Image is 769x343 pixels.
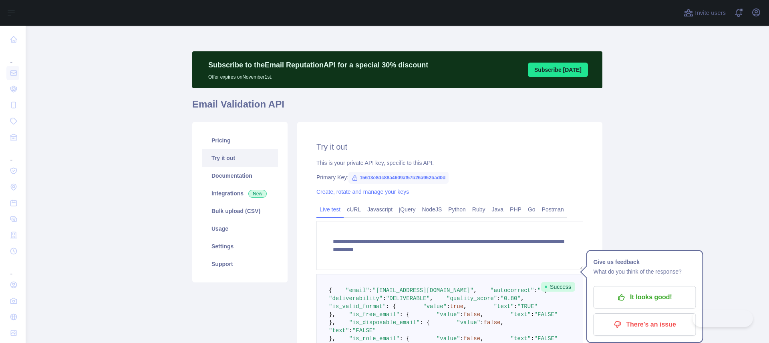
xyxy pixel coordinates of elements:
[202,132,278,149] a: Pricing
[348,172,449,184] span: 15613e8dc88a4609af57b26a952bad0d
[316,173,583,181] div: Primary Key:
[600,290,690,304] p: It looks good!
[531,311,534,318] span: :
[202,185,278,202] a: Integrations New
[489,203,507,216] a: Java
[329,287,332,294] span: {
[396,203,419,216] a: jQuery
[316,141,583,152] h2: Try it out
[349,335,399,342] span: "is_role_email"
[349,311,399,318] span: "is_free_email"
[457,319,480,326] span: "value"
[352,327,376,334] span: "FALSE"
[349,319,419,326] span: "is_disposable_email"
[202,202,278,220] a: Bulk upload (CSV)
[6,146,19,162] div: ...
[534,311,558,318] span: "FALSE"
[537,287,544,294] span: ""
[346,287,369,294] span: "email"
[208,71,428,80] p: Offer expires on November 1st.
[525,203,539,216] a: Go
[528,63,588,77] button: Subscribe [DATE]
[469,203,489,216] a: Ruby
[463,335,480,342] span: false
[514,303,517,310] span: :
[463,303,467,310] span: ,
[202,167,278,185] a: Documentation
[6,260,19,276] div: ...
[484,319,501,326] span: false
[463,311,480,318] span: false
[480,335,483,342] span: ,
[329,319,336,326] span: },
[473,287,477,294] span: ,
[521,295,524,302] span: ,
[460,335,463,342] span: :
[423,303,447,310] span: "value"
[600,318,690,331] p: There's an issue
[344,203,364,216] a: cURL
[594,257,696,267] h1: Give us feedback
[511,311,531,318] span: "text"
[316,203,344,216] a: Live test
[369,287,372,294] span: :
[399,311,409,318] span: : {
[386,295,430,302] span: "DELIVERABLE"
[399,335,409,342] span: : {
[202,149,278,167] a: Try it out
[501,295,521,302] span: "0.80"
[248,190,267,198] span: New
[460,311,463,318] span: :
[364,203,396,216] a: Javascript
[386,303,396,310] span: : {
[202,237,278,255] a: Settings
[208,59,428,71] p: Subscribe to the Email Reputation API for a special 30 % discount
[202,220,278,237] a: Usage
[202,255,278,273] a: Support
[329,335,336,342] span: },
[534,335,558,342] span: "FALSE"
[437,335,460,342] span: "value"
[450,303,463,310] span: true
[372,287,473,294] span: "[EMAIL_ADDRESS][DOMAIN_NAME]"
[329,295,382,302] span: "deliverability"
[447,295,497,302] span: "quality_score"
[420,319,430,326] span: : {
[594,286,696,308] button: It looks good!
[419,203,445,216] a: NodeJS
[693,310,753,327] iframe: Toggle Customer Support
[501,319,504,326] span: ,
[445,203,469,216] a: Python
[490,287,534,294] span: "autocorrect"
[329,303,386,310] span: "is_valid_format"
[447,303,450,310] span: :
[430,295,433,302] span: ,
[329,327,349,334] span: "text"
[511,335,531,342] span: "text"
[382,295,386,302] span: :
[594,313,696,336] button: There's an issue
[316,189,409,195] a: Create, rotate and manage your keys
[507,203,525,216] a: PHP
[594,267,696,276] p: What do you think of the response?
[437,311,460,318] span: "value"
[192,98,602,117] h1: Email Validation API
[494,303,514,310] span: "text"
[534,287,537,294] span: :
[517,303,537,310] span: "TRUE"
[480,319,483,326] span: :
[682,6,727,19] button: Invite users
[695,8,726,18] span: Invite users
[531,335,534,342] span: :
[480,311,483,318] span: ,
[539,203,567,216] a: Postman
[497,295,500,302] span: :
[6,48,19,64] div: ...
[329,311,336,318] span: },
[541,282,575,292] span: Success
[316,159,583,167] div: This is your private API key, specific to this API.
[349,327,352,334] span: :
